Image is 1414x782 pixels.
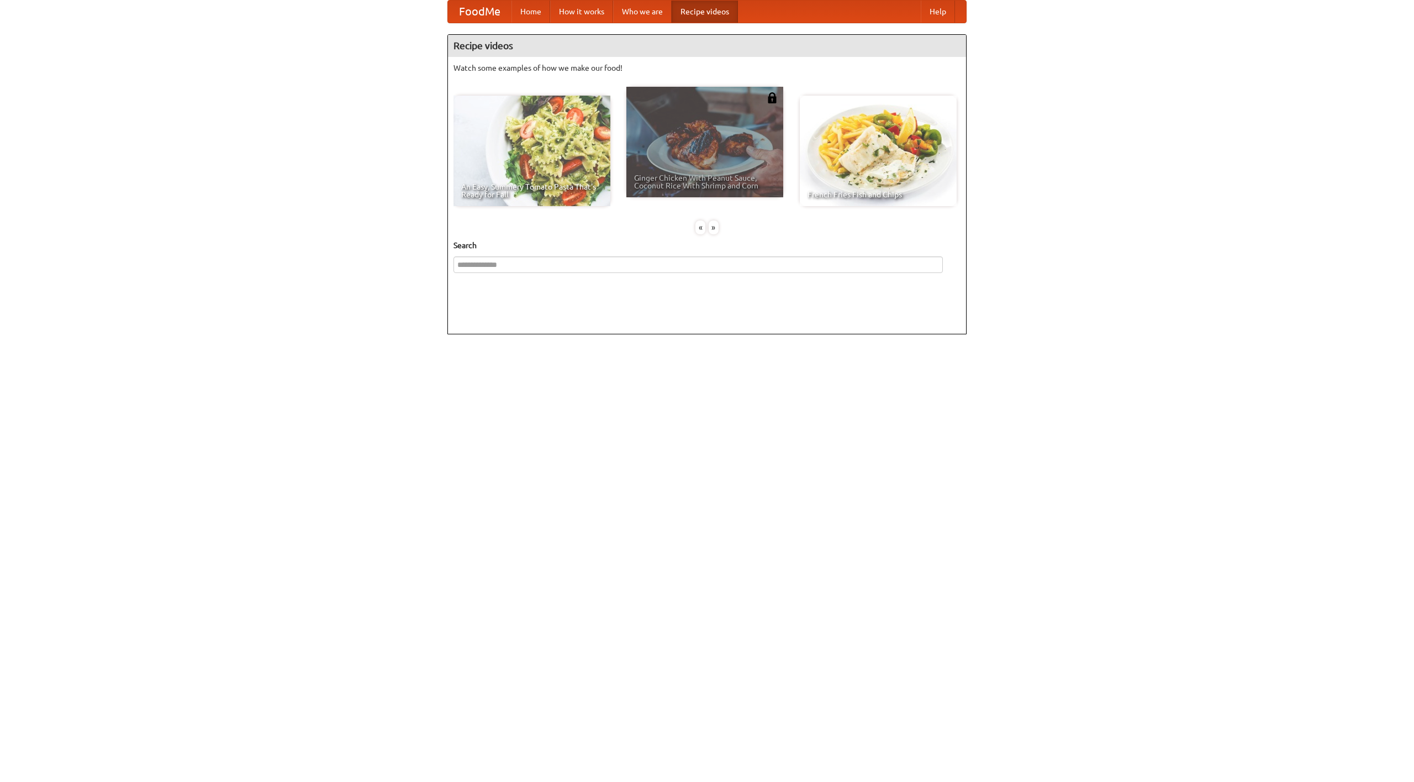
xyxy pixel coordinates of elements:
[453,240,961,251] h5: Search
[550,1,613,23] a: How it works
[448,35,966,57] h4: Recipe videos
[672,1,738,23] a: Recipe videos
[448,1,511,23] a: FoodMe
[453,62,961,74] p: Watch some examples of how we make our food!
[921,1,955,23] a: Help
[613,1,672,23] a: Who we are
[709,221,719,234] div: »
[695,221,705,234] div: «
[511,1,550,23] a: Home
[808,191,949,198] span: French Fries Fish and Chips
[767,92,778,103] img: 483408.png
[453,96,610,206] a: An Easy, Summery Tomato Pasta That's Ready for Fall
[461,183,603,198] span: An Easy, Summery Tomato Pasta That's Ready for Fall
[800,96,957,206] a: French Fries Fish and Chips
